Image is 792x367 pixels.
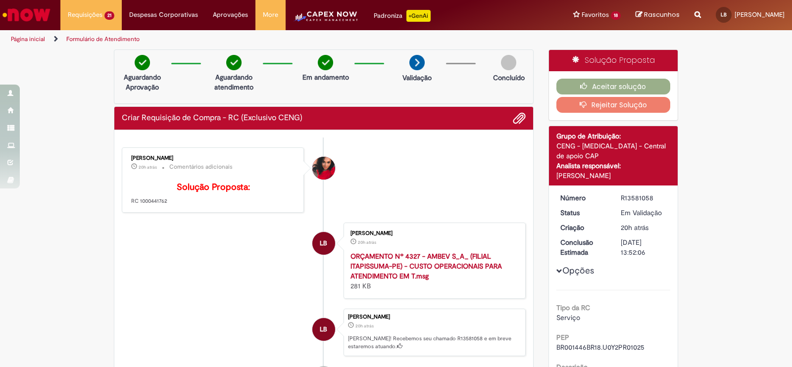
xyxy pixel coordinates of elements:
p: Aguardando Aprovação [118,72,166,92]
p: Aguardando atendimento [210,72,258,92]
p: Em andamento [302,72,349,82]
button: Adicionar anexos [513,112,526,125]
div: LUCAS ROCHA BELO [312,318,335,341]
div: LUCAS ROCHA BELO [312,232,335,255]
div: [DATE] 13:52:06 [621,237,667,257]
div: [PERSON_NAME] [556,171,671,181]
span: LB [721,11,727,18]
div: Grupo de Atribuição: [556,131,671,141]
time: 30/09/2025 11:52:03 [355,323,374,329]
span: 21 [104,11,114,20]
p: Concluído [493,73,525,83]
p: RC 1000441762 [131,183,296,205]
dt: Número [553,193,614,203]
div: [PERSON_NAME] [348,314,520,320]
span: 20h atrás [355,323,374,329]
span: Despesas Corporativas [129,10,198,20]
a: Rascunhos [636,10,680,20]
span: Favoritos [582,10,609,20]
small: Comentários adicionais [169,163,233,171]
span: More [263,10,278,20]
button: Aceitar solução [556,79,671,94]
div: R13581058 [621,193,667,203]
img: check-circle-green.png [226,55,242,70]
p: +GenAi [406,10,431,22]
p: Validação [402,73,432,83]
p: [PERSON_NAME]! Recebemos seu chamado R13581058 e em breve estaremos atuando. [348,335,520,350]
time: 30/09/2025 11:51:20 [358,239,376,245]
span: Serviço [556,313,580,322]
div: 30/09/2025 11:52:03 [621,223,667,232]
b: Solução Proposta: [177,182,250,193]
b: PEP [556,333,569,342]
img: CapexLogo5.png [293,10,359,30]
dt: Status [553,208,614,218]
div: Em Validação [621,208,667,218]
span: 20h atrás [358,239,376,245]
img: check-circle-green.png [318,55,333,70]
a: Formulário de Atendimento [66,35,140,43]
a: Página inicial [11,35,45,43]
div: [PERSON_NAME] [131,155,296,161]
img: arrow-next.png [409,55,425,70]
li: LUCAS ROCHA BELO [122,309,526,356]
div: Padroniza [374,10,431,22]
button: Rejeitar Solução [556,97,671,113]
dt: Conclusão Estimada [553,237,614,257]
span: 18 [611,11,621,20]
span: LB [320,318,327,341]
div: 281 KB [350,251,515,291]
dt: Criação [553,223,614,232]
span: LB [320,231,327,255]
b: Tipo da RC [556,303,590,312]
ul: Trilhas de página [7,30,521,48]
div: Analista responsável: [556,161,671,171]
span: Requisições [68,10,102,20]
span: [PERSON_NAME] [735,10,785,19]
h2: Criar Requisição de Compra - RC (Exclusivo CENG) Histórico de tíquete [122,114,302,123]
img: img-circle-grey.png [501,55,516,70]
time: 30/09/2025 11:52:03 [621,223,648,232]
a: ORÇAMENTO Nº 4327 - AMBEV S_A_ (FILIAL ITAPISSUMA-PE) - CUSTO OPERACIONAIS PARA ATENDIMENTO EM T.msg [350,252,502,280]
img: ServiceNow [1,5,52,25]
span: Aprovações [213,10,248,20]
span: BR001446BR18.U0Y2PR01025 [556,343,644,352]
span: 20h atrás [139,164,157,170]
div: Aline Rangel [312,157,335,180]
img: check-circle-green.png [135,55,150,70]
div: [PERSON_NAME] [350,230,515,236]
span: 20h atrás [621,223,648,232]
div: CENG - [MEDICAL_DATA] - Central de apoio CAP [556,141,671,161]
span: Rascunhos [644,10,680,19]
div: Solução Proposta [549,50,678,71]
